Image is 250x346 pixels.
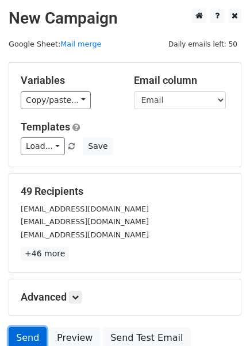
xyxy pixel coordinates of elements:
[21,121,70,133] a: Templates
[193,291,250,346] iframe: Chat Widget
[21,185,229,198] h5: 49 Recipients
[9,40,101,48] small: Google Sheet:
[83,137,113,155] button: Save
[21,74,117,87] h5: Variables
[60,40,101,48] a: Mail merge
[164,40,241,48] a: Daily emails left: 50
[164,38,241,51] span: Daily emails left: 50
[21,230,149,239] small: [EMAIL_ADDRESS][DOMAIN_NAME]
[21,217,149,226] small: [EMAIL_ADDRESS][DOMAIN_NAME]
[21,291,229,303] h5: Advanced
[134,74,230,87] h5: Email column
[21,205,149,213] small: [EMAIL_ADDRESS][DOMAIN_NAME]
[21,247,69,261] a: +46 more
[21,91,91,109] a: Copy/paste...
[21,137,65,155] a: Load...
[9,9,241,28] h2: New Campaign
